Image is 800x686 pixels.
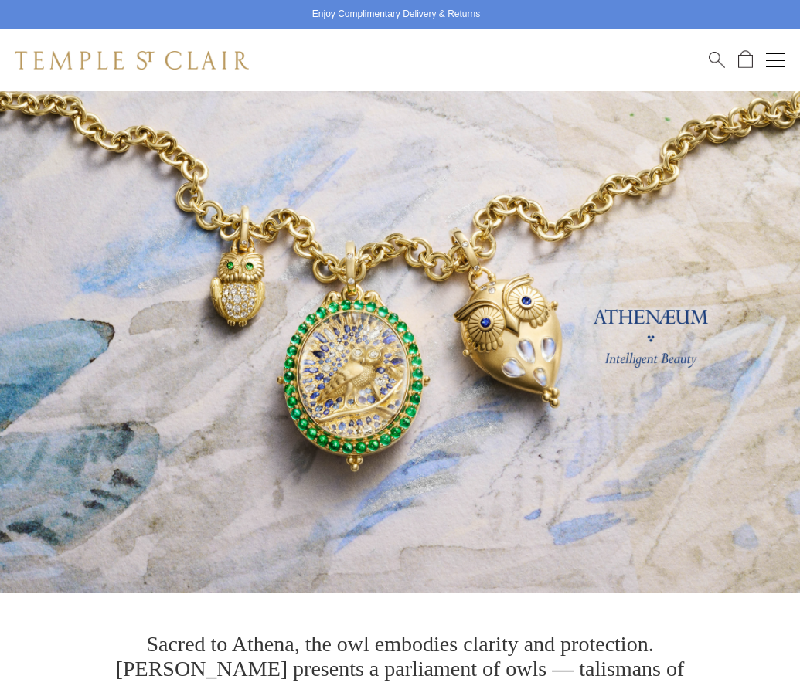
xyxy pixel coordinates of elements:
a: Search [709,50,725,70]
a: Open Shopping Bag [738,50,753,70]
img: Temple St. Clair [15,51,249,70]
button: Open navigation [766,51,785,70]
p: Enjoy Complimentary Delivery & Returns [312,7,480,22]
